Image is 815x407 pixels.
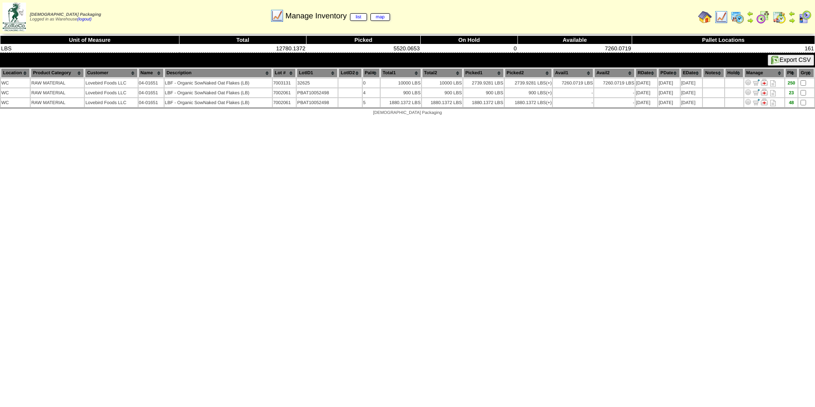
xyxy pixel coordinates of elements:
td: 161 [632,44,815,53]
th: LotID1 [297,68,338,78]
td: 10000 LBS [422,78,462,87]
img: Move [753,99,760,105]
td: 2739.9281 LBS [505,78,552,87]
img: Move [753,79,760,86]
span: Logged in as Warehouse [30,12,101,22]
td: 1880.1372 LBS [422,98,462,107]
span: [DEMOGRAPHIC_DATA] Packaging [30,12,101,17]
td: Lovebird Foods LLC [85,98,137,107]
td: 900 LBS [463,88,504,97]
td: 04-01651 [139,78,164,87]
img: Manage Hold [761,89,768,96]
th: Picked2 [505,68,552,78]
td: 7002061 [273,88,296,97]
th: Location [1,68,30,78]
img: Manage Hold [761,79,768,86]
i: Note [770,100,776,106]
td: LBF - Organic SowNaked Oat Flakes (LB) [165,88,272,97]
td: [DATE] [681,88,702,97]
img: Adjust [745,89,751,96]
td: PBAT10052498 [297,98,338,107]
td: 7260.0719 [517,44,632,53]
td: 1880.1372 LBS [463,98,504,107]
i: Note [770,90,776,96]
th: Name [139,68,164,78]
td: 7260.0719 LBS [594,78,635,87]
td: 900 LBS [422,88,462,97]
td: 1880.1372 LBS [505,98,552,107]
th: Avail1 [553,68,593,78]
td: RAW MATERIAL [31,98,84,107]
a: (logout) [77,17,92,22]
th: Available [517,36,632,44]
img: arrowright.gif [789,17,795,24]
td: [DATE] [636,78,657,87]
td: PBAT10052498 [297,88,338,97]
img: Move [753,89,760,96]
td: 7260.0719 LBS [553,78,593,87]
td: [DATE] [681,78,702,87]
div: (+) [546,90,552,96]
img: Manage Hold [761,99,768,105]
td: [DATE] [658,98,680,107]
td: 04-01651 [139,88,164,97]
th: Plt [785,68,798,78]
th: EDate [681,68,702,78]
img: line_graph.gif [714,10,728,24]
td: 1880.1372 LBS [381,98,421,107]
th: Picked [306,36,420,44]
th: Description [165,68,272,78]
img: line_graph.gif [270,9,284,23]
td: [DATE] [681,98,702,107]
td: 0 [421,44,518,53]
td: WC [1,78,30,87]
th: Pal# [363,68,380,78]
img: excel.gif [771,56,780,64]
td: 7002061 [273,98,296,107]
td: 4 [363,88,380,97]
td: - [594,88,635,97]
span: [DEMOGRAPHIC_DATA] Packaging [373,110,442,115]
th: Total [179,36,306,44]
button: Export CSV [768,55,814,66]
td: Lovebird Foods LLC [85,78,137,87]
td: - [594,98,635,107]
td: 12780.1372 [179,44,306,53]
th: RDate [636,68,657,78]
img: calendarinout.gif [772,10,786,24]
img: arrowleft.gif [747,10,754,17]
img: calendarprod.gif [731,10,744,24]
td: [DATE] [658,88,680,97]
img: arrowright.gif [747,17,754,24]
img: Adjust [745,79,751,86]
td: 0 [363,78,380,87]
div: 48 [786,100,798,105]
th: Customer [85,68,137,78]
td: LBS [0,44,179,53]
th: Total2 [422,68,462,78]
td: 32625 [297,78,338,87]
span: Manage Inventory [285,12,390,20]
td: LBF - Organic SowNaked Oat Flakes (LB) [165,78,272,87]
a: map [370,13,390,21]
td: 5520.0653 [306,44,420,53]
td: WC [1,98,30,107]
td: LBF - Organic SowNaked Oat Flakes (LB) [165,98,272,107]
td: 5 [363,98,380,107]
td: RAW MATERIAL [31,88,84,97]
td: 2739.9281 LBS [463,78,504,87]
th: Grp [798,68,814,78]
a: list [350,13,367,21]
img: home.gif [698,10,712,24]
td: - [553,88,593,97]
td: 04-01651 [139,98,164,107]
th: Hold [725,68,743,78]
td: 7003131 [273,78,296,87]
th: Unit of Measure [0,36,179,44]
img: calendarcustomer.gif [798,10,812,24]
img: Adjust [745,99,751,105]
td: Lovebird Foods LLC [85,88,137,97]
th: Avail2 [594,68,635,78]
div: (+) [546,81,552,86]
td: 10000 LBS [381,78,421,87]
